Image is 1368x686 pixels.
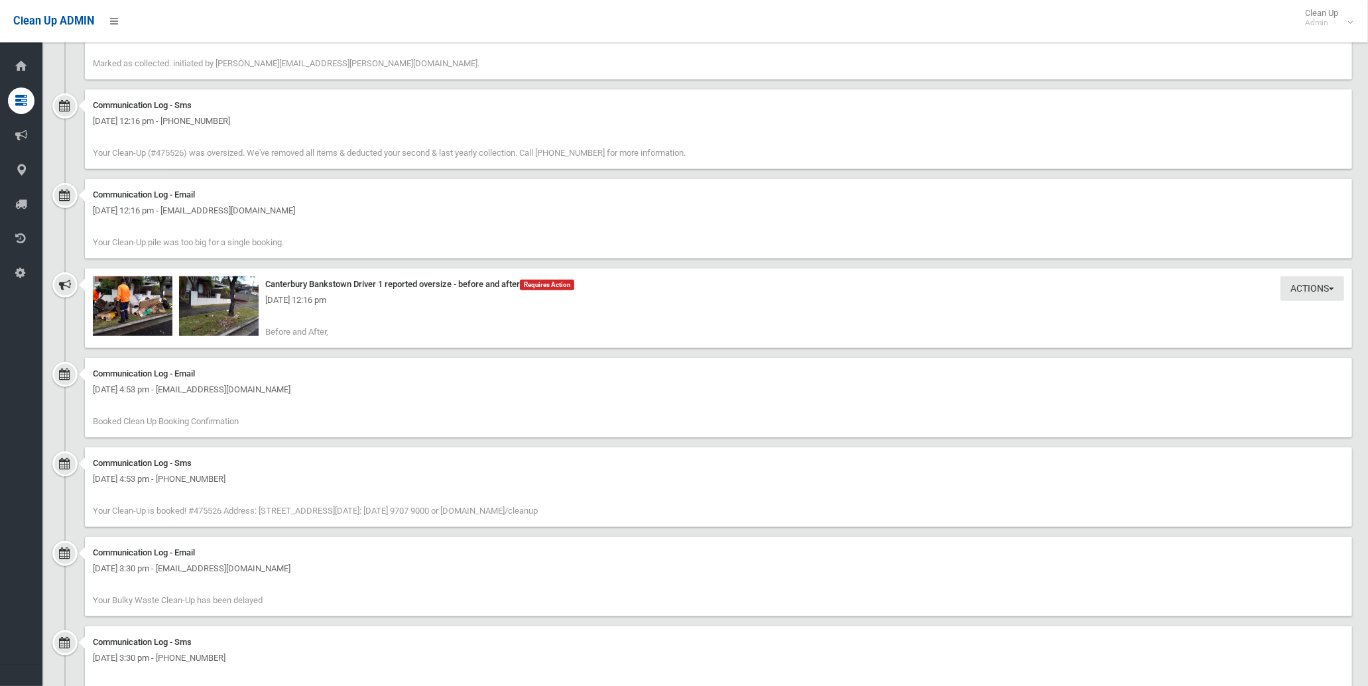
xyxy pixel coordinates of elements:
span: Before and After, [265,327,328,337]
span: Clean Up ADMIN [13,15,94,27]
div: [DATE] 4:53 pm - [PHONE_NUMBER] [93,471,1344,487]
img: 2025-08-1912.12.225797681290779878579.jpg [93,276,172,336]
div: Communication Log - Sms [93,634,1344,650]
span: Your Clean-Up (#475526) was oversized. We've removed all items & deducted your second & last year... [93,148,686,158]
button: Actions [1280,276,1344,301]
div: Communication Log - Email [93,545,1344,561]
span: Requires Action [520,280,574,290]
span: Booked Clean Up Booking Confirmation [93,416,239,426]
span: Clean Up [1298,8,1351,28]
div: [DATE] 3:30 pm - [EMAIL_ADDRESS][DOMAIN_NAME] [93,561,1344,577]
div: [DATE] 12:16 pm - [EMAIL_ADDRESS][DOMAIN_NAME] [93,203,1344,219]
div: Communication Log - Sms [93,455,1344,471]
div: Canterbury Bankstown Driver 1 reported oversize - before and after [93,276,1344,292]
span: Your Clean-Up pile was too big for a single booking. [93,237,284,247]
span: Marked as collected. initiated by [PERSON_NAME][EMAIL_ADDRESS][PERSON_NAME][DOMAIN_NAME]. [93,58,479,68]
div: [DATE] 12:16 pm - [PHONE_NUMBER] [93,113,1344,129]
span: Your Clean-Up is booked! #475526 Address: [STREET_ADDRESS][DATE]: [DATE] 9707 9000 or [DOMAIN_NAM... [93,506,538,516]
div: Communication Log - Email [93,366,1344,382]
div: [DATE] 3:30 pm - [PHONE_NUMBER] [93,650,1344,666]
div: Communication Log - Sms [93,97,1344,113]
small: Admin [1305,18,1338,28]
img: 2025-08-1912.16.275707420975748091512.jpg [179,276,259,336]
span: Your Bulky Waste Clean-Up has been delayed [93,595,263,605]
div: Communication Log - Email [93,187,1344,203]
div: [DATE] 12:16 pm [93,292,1344,308]
div: [DATE] 4:53 pm - [EMAIL_ADDRESS][DOMAIN_NAME] [93,382,1344,398]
